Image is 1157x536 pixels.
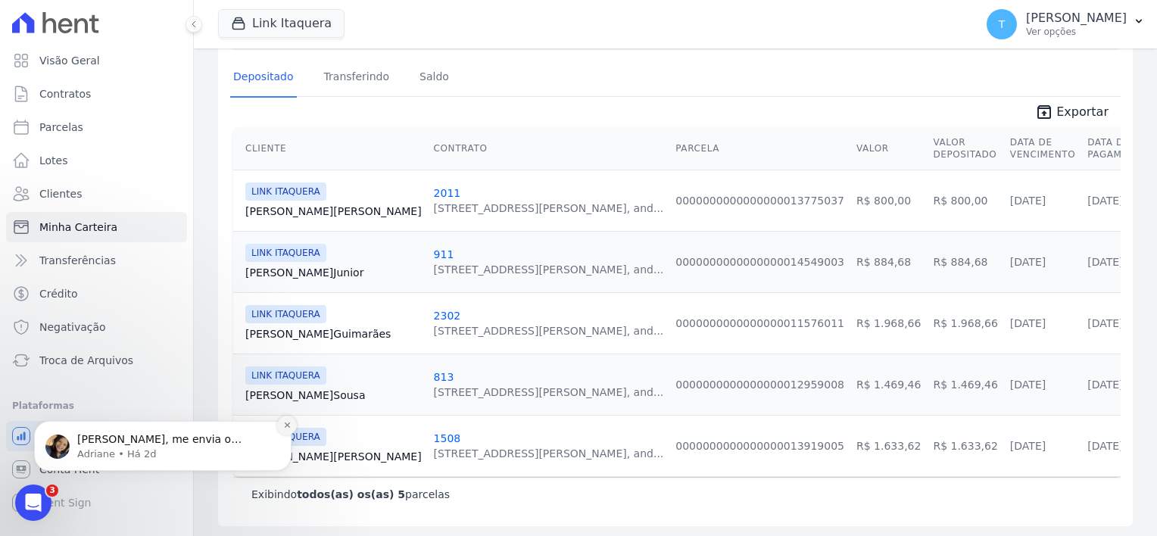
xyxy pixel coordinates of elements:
span: Clientes [39,186,82,201]
span: LINK ITAQUERA [245,244,326,262]
button: Dismiss notification [266,90,285,110]
a: Depositado [230,58,297,98]
td: R$ 1.469,46 [850,354,927,415]
a: [DATE] [1010,195,1046,207]
a: [PERSON_NAME][PERSON_NAME] [245,204,422,219]
a: [DATE] [1010,256,1046,268]
p: Exibindo parcelas [251,487,450,502]
a: 0000000000000000011576011 [675,317,844,329]
img: Profile image for Adriane [34,109,58,133]
div: [STREET_ADDRESS][PERSON_NAME], and... [434,323,664,338]
button: Link Itaquera [218,9,345,38]
a: 0000000000000000014549003 [675,256,844,268]
span: LINK ITAQUERA [245,305,326,323]
a: Crédito [6,279,187,309]
a: Recebíveis [6,421,187,451]
a: [DATE] [1087,379,1123,391]
div: [STREET_ADDRESS][PERSON_NAME], and... [434,385,664,400]
button: T [PERSON_NAME] Ver opções [975,3,1157,45]
a: Parcelas [6,112,187,142]
span: Minha Carteira [39,220,117,235]
a: 0000000000000000012959008 [675,379,844,391]
span: 3 [46,485,58,497]
a: Contratos [6,79,187,109]
span: Lotes [39,153,68,168]
div: [STREET_ADDRESS][PERSON_NAME], and... [434,446,664,461]
a: [DATE] [1010,440,1046,452]
p: [PERSON_NAME] [1026,11,1127,26]
span: Negativação [39,319,106,335]
a: [DATE] [1010,379,1046,391]
a: Lotes [6,145,187,176]
th: Valor Depositado [927,127,1003,170]
td: R$ 1.633,62 [927,415,1003,476]
a: [DATE] [1010,317,1046,329]
div: [STREET_ADDRESS][PERSON_NAME], and... [434,201,664,216]
a: [PERSON_NAME]Guimarães [245,326,422,341]
th: Data de Pagamento [1081,127,1155,170]
b: todos(as) os(as) 5 [297,488,405,500]
td: R$ 884,68 [850,231,927,292]
a: 2011 [434,187,461,199]
span: Contratos [39,86,91,101]
div: message notification from Adriane, Há 2d. Thayna, me envia o arquivo do contrato 711 por favor? 4... [23,95,280,145]
a: [DATE] [1087,195,1123,207]
a: Saldo [416,58,452,98]
a: 911 [434,248,454,260]
a: [DATE] [1087,440,1123,452]
th: Cliente [233,127,428,170]
td: R$ 1.968,66 [927,292,1003,354]
a: Transferindo [321,58,393,98]
td: R$ 1.469,46 [927,354,1003,415]
td: R$ 800,00 [850,170,927,231]
a: Transferências [6,245,187,276]
th: Parcela [669,127,850,170]
a: [PERSON_NAME]Junior [245,265,422,280]
a: Negativação [6,312,187,342]
a: Conta Hent [6,454,187,485]
a: Troca de Arquivos [6,345,187,376]
a: 813 [434,371,454,383]
a: [DATE] [1087,317,1123,329]
td: R$ 884,68 [927,231,1003,292]
span: Visão Geral [39,53,100,68]
span: Crédito [39,286,78,301]
span: Transferências [39,253,116,268]
a: [PERSON_NAME][PERSON_NAME] [245,449,422,464]
p: Message from Adriane, sent Há 2d [66,122,261,136]
a: [DATE] [1087,256,1123,268]
span: Parcelas [39,120,83,135]
span: T [999,19,1006,30]
a: [PERSON_NAME]Sousa [245,388,422,403]
p: Ver opções [1026,26,1127,38]
a: unarchive Exportar [1023,103,1121,124]
iframe: Intercom live chat [15,485,51,521]
a: 1508 [434,432,461,444]
a: 0000000000000000013919005 [675,440,844,452]
div: [STREET_ADDRESS][PERSON_NAME], and... [434,262,664,277]
a: Minha Carteira [6,212,187,242]
a: 2302 [434,310,461,322]
th: Contrato [428,127,670,170]
p: [PERSON_NAME], me envia o arquivo do contrato 711 por favor? 4 parcelas para ambos os contratos n... [66,107,261,122]
td: R$ 800,00 [927,170,1003,231]
a: Visão Geral [6,45,187,76]
th: Valor [850,127,927,170]
span: LINK ITAQUERA [245,182,326,201]
i: unarchive [1035,103,1053,121]
span: Exportar [1056,103,1109,121]
a: Clientes [6,179,187,209]
a: 0000000000000000013775037 [675,195,844,207]
td: R$ 1.968,66 [850,292,927,354]
th: Data de Vencimento [1004,127,1081,170]
td: R$ 1.633,62 [850,415,927,476]
iframe: Intercom notifications mensagem [11,326,314,495]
